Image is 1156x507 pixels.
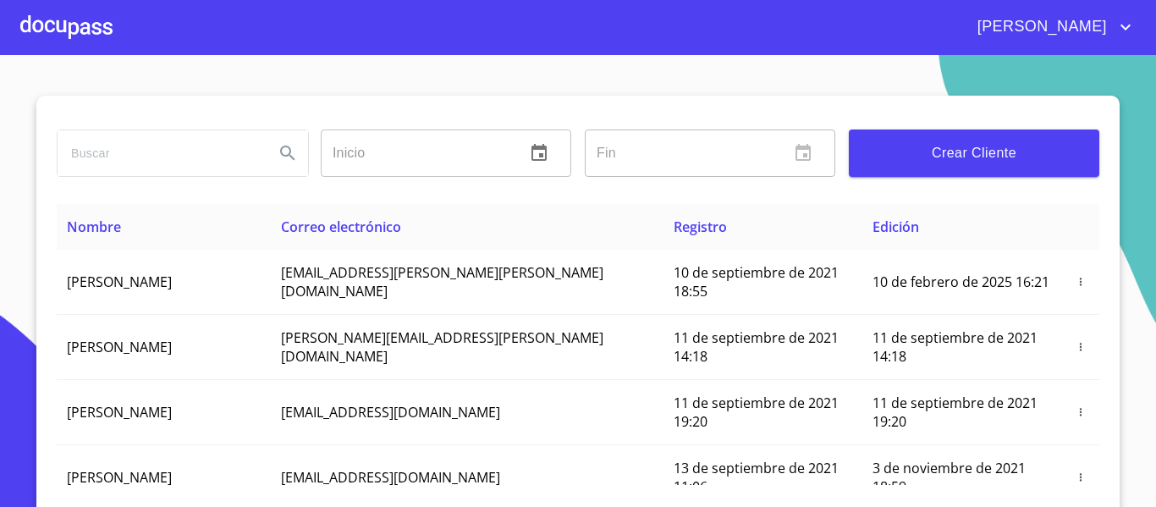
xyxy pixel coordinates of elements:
[849,130,1099,177] button: Crear Cliente
[67,468,172,487] span: [PERSON_NAME]
[674,218,727,236] span: Registro
[281,403,500,422] span: [EMAIL_ADDRESS][DOMAIN_NAME]
[965,14,1115,41] span: [PERSON_NAME]
[873,328,1038,366] span: 11 de septiembre de 2021 14:18
[873,394,1038,431] span: 11 de septiembre de 2021 19:20
[862,141,1086,165] span: Crear Cliente
[873,273,1049,291] span: 10 de febrero de 2025 16:21
[674,328,839,366] span: 11 de septiembre de 2021 14:18
[267,133,308,174] button: Search
[873,218,919,236] span: Edición
[67,338,172,356] span: [PERSON_NAME]
[674,459,839,496] span: 13 de septiembre de 2021 11:06
[281,328,603,366] span: [PERSON_NAME][EMAIL_ADDRESS][PERSON_NAME][DOMAIN_NAME]
[281,218,401,236] span: Correo electrónico
[67,273,172,291] span: [PERSON_NAME]
[965,14,1136,41] button: account of current user
[873,459,1026,496] span: 3 de noviembre de 2021 18:59
[58,130,261,176] input: search
[281,468,500,487] span: [EMAIL_ADDRESS][DOMAIN_NAME]
[67,403,172,422] span: [PERSON_NAME]
[674,263,839,300] span: 10 de septiembre de 2021 18:55
[67,218,121,236] span: Nombre
[674,394,839,431] span: 11 de septiembre de 2021 19:20
[281,263,603,300] span: [EMAIL_ADDRESS][PERSON_NAME][PERSON_NAME][DOMAIN_NAME]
